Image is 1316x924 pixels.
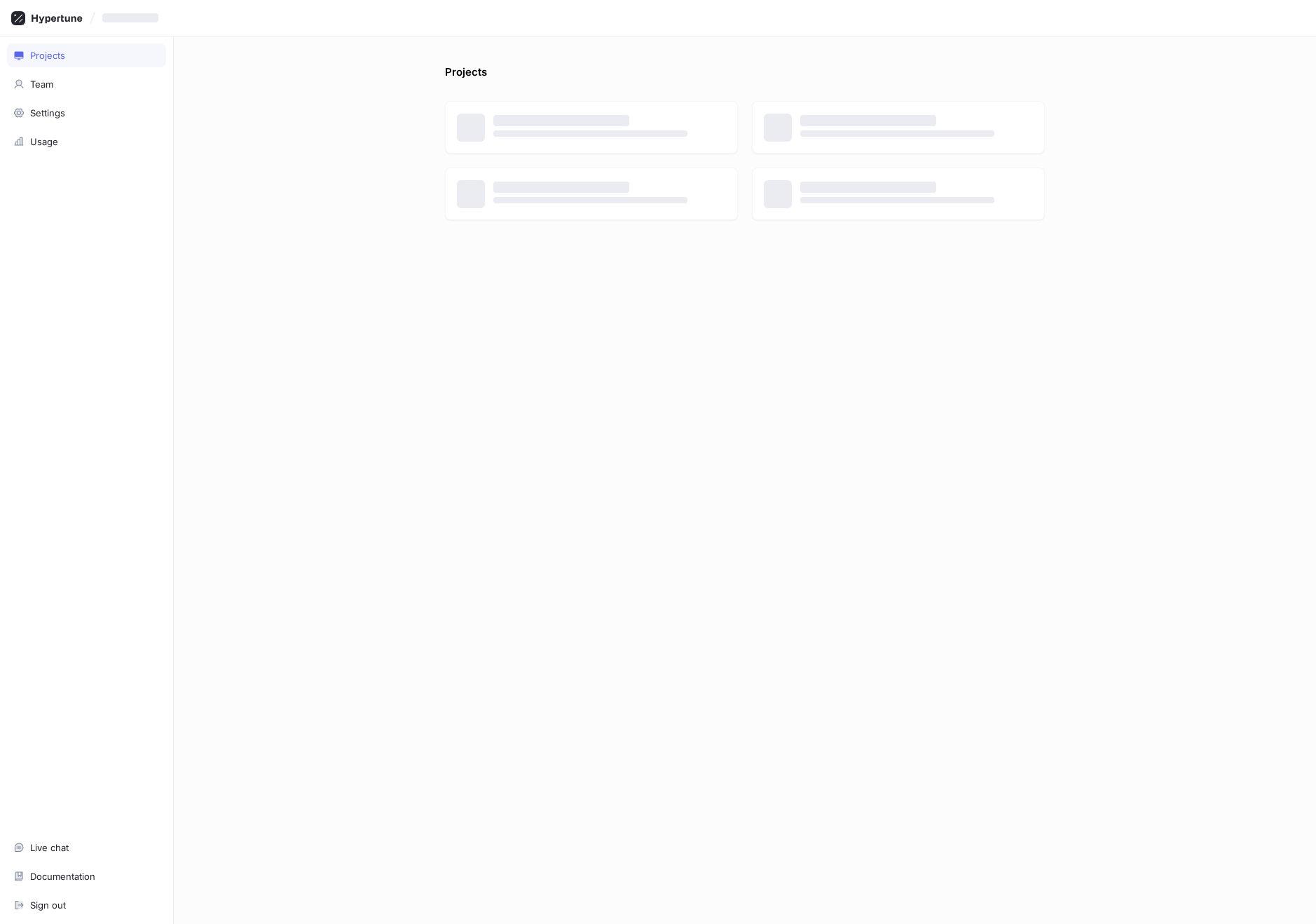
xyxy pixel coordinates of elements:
[7,864,166,888] a: Documentation
[493,130,687,137] span: ‌
[7,101,166,125] a: Settings
[493,182,629,193] span: ‌
[30,79,53,90] div: Team
[30,136,58,147] div: Usage
[800,197,994,203] span: ‌
[493,197,687,203] span: ‌
[7,130,166,154] a: Usage
[800,182,936,193] span: ‌
[7,43,166,67] a: Projects
[800,130,994,137] span: ‌
[30,871,95,882] div: Documentation
[445,64,487,87] p: Projects
[493,115,629,126] span: ‌
[800,115,936,126] span: ‌
[97,6,170,29] button: ‌
[30,842,69,853] div: Live chat
[102,13,158,22] span: ‌
[7,72,166,96] a: Team
[30,899,66,911] div: Sign out
[30,50,65,61] div: Projects
[30,107,65,118] div: Settings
